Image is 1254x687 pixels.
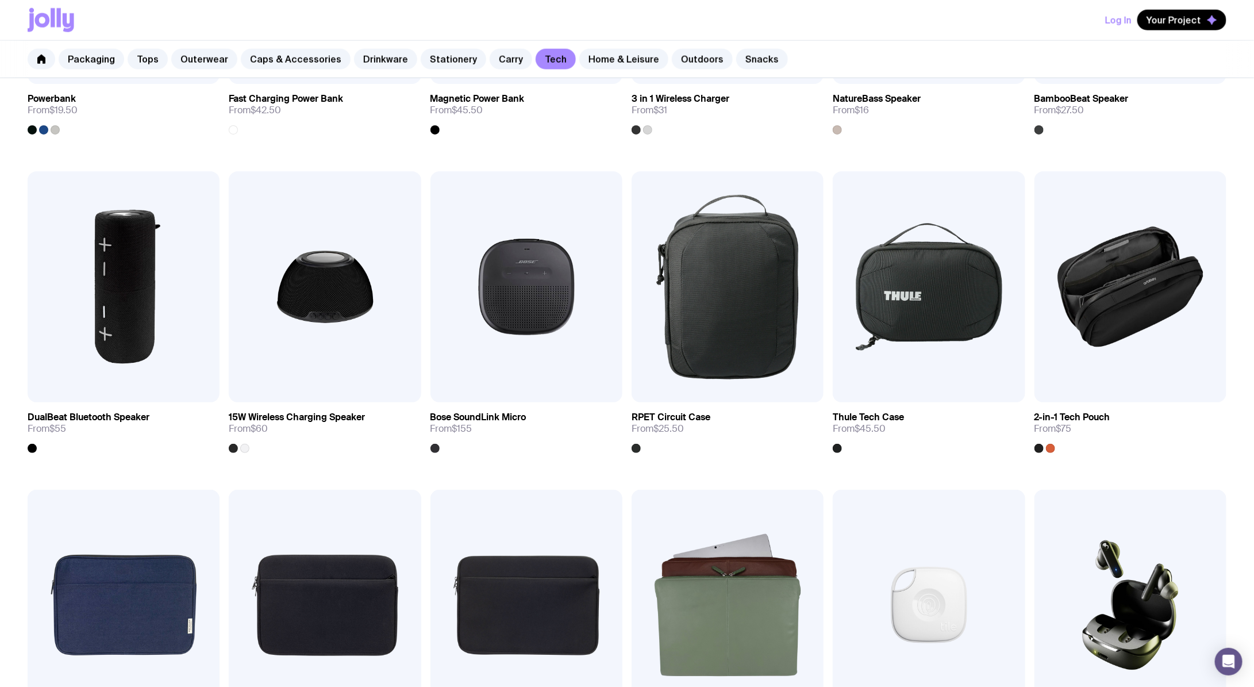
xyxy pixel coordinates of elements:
[28,412,149,423] h3: DualBeat Bluetooth Speaker
[229,93,343,105] h3: Fast Charging Power Bank
[833,84,1025,135] a: NatureBass SpeakerFrom$16
[1034,105,1084,116] span: From
[430,423,472,435] span: From
[1056,423,1072,435] span: $75
[632,84,824,135] a: 3 in 1 Wireless ChargerFrom$31
[28,93,76,105] h3: Powerbank
[1034,93,1129,105] h3: BambooBeat Speaker
[1105,10,1132,30] button: Log In
[251,423,268,435] span: $60
[251,104,281,116] span: $42.50
[653,423,684,435] span: $25.50
[49,104,78,116] span: $19.50
[490,49,532,70] a: Carry
[833,423,886,435] span: From
[632,93,729,105] h3: 3 in 1 Wireless Charger
[430,84,622,135] a: Magnetic Power BankFrom$45.50
[128,49,168,70] a: Tops
[632,402,824,453] a: RPET Circuit CaseFrom$25.50
[632,105,667,116] span: From
[229,84,421,135] a: Fast Charging Power BankFrom$42.50
[430,412,526,423] h3: Bose SoundLink Micro
[833,412,904,423] h3: Thule Tech Case
[229,423,268,435] span: From
[229,105,281,116] span: From
[1147,14,1201,26] span: Your Project
[653,104,667,116] span: $31
[1034,402,1226,453] a: 2-in-1 Tech PouchFrom$75
[536,49,576,70] a: Tech
[28,84,220,135] a: PowerbankFrom$19.50
[241,49,351,70] a: Caps & Accessories
[229,402,421,453] a: 15W Wireless Charging SpeakerFrom$60
[430,105,483,116] span: From
[1034,84,1226,135] a: BambooBeat SpeakerFrom$27.50
[833,93,921,105] h3: NatureBass Speaker
[833,105,869,116] span: From
[1215,648,1243,676] div: Open Intercom Messenger
[1034,423,1072,435] span: From
[49,423,66,435] span: $55
[229,412,365,423] h3: 15W Wireless Charging Speaker
[736,49,788,70] a: Snacks
[59,49,124,70] a: Packaging
[1137,10,1226,30] button: Your Project
[855,104,869,116] span: $16
[354,49,417,70] a: Drinkware
[855,423,886,435] span: $45.50
[452,423,472,435] span: $155
[833,402,1025,453] a: Thule Tech CaseFrom$45.50
[421,49,486,70] a: Stationery
[28,423,66,435] span: From
[1034,412,1110,423] h3: 2-in-1 Tech Pouch
[632,412,710,423] h3: RPET Circuit Case
[430,402,622,453] a: Bose SoundLink MicroFrom$155
[28,105,78,116] span: From
[632,423,684,435] span: From
[579,49,668,70] a: Home & Leisure
[672,49,733,70] a: Outdoors
[430,93,525,105] h3: Magnetic Power Bank
[452,104,483,116] span: $45.50
[1056,104,1084,116] span: $27.50
[28,402,220,453] a: DualBeat Bluetooth SpeakerFrom$55
[171,49,237,70] a: Outerwear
